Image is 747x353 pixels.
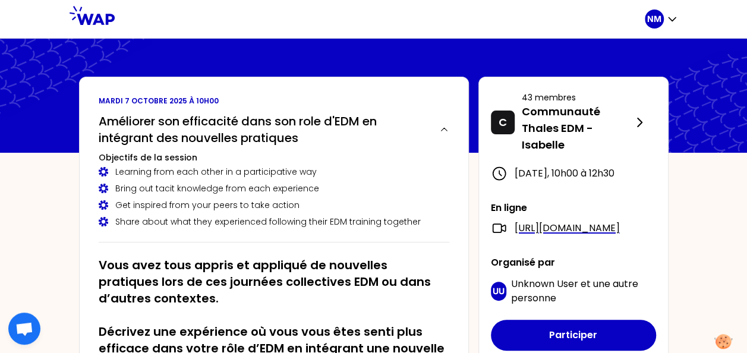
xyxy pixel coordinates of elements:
[515,221,620,235] a: [URL][DOMAIN_NAME]
[491,201,656,215] p: En ligne
[99,152,449,163] h3: Objectifs de la session
[99,216,449,228] div: Share about what they experienced following their EDM training together
[522,92,632,103] p: 43 membres
[522,103,632,153] p: Communauté Thales EDM - Isabelle
[99,199,449,211] div: Get inspired from your peers to take action
[511,277,578,291] span: Unknown User
[511,277,638,305] span: une autre personne
[645,10,678,29] button: NM
[491,165,656,182] div: [DATE] , 10h00 à 12h30
[647,13,661,25] p: NM
[99,96,449,106] p: mardi 7 octobre 2025 à 10h00
[511,277,656,305] p: et
[99,113,430,146] h2: Améliorer son efficacité dans son role d'EDM en intégrant des nouvelles pratiques
[499,114,507,131] p: C
[99,113,449,146] button: Améliorer son efficacité dans son role d'EDM en intégrant des nouvelles pratiques
[491,320,656,351] button: Participer
[8,313,40,345] div: Ouvrir le chat
[99,166,449,178] div: Learning from each other in a participative way
[491,256,656,270] p: Organisé par
[99,182,449,194] div: Bring out tacit knowledge from each experience
[493,285,505,297] p: UU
